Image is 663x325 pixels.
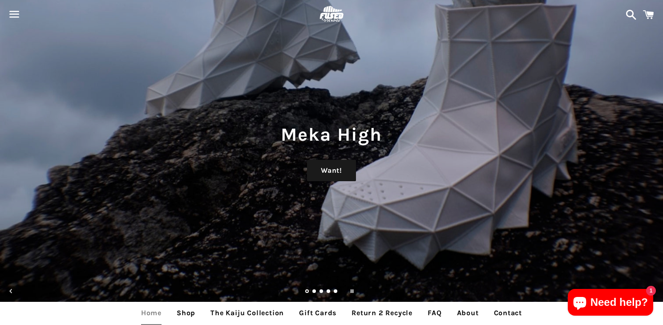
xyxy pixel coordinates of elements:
a: Load slide 3 [319,290,324,294]
a: Contact [487,302,529,324]
a: About [450,302,485,324]
inbox-online-store-chat: Shopify online store chat [565,289,656,318]
a: Slide 1, current [305,290,310,294]
a: Load slide 2 [312,290,317,294]
a: Shop [170,302,202,324]
a: The Kaiju Collection [204,302,291,324]
a: Home [134,302,168,324]
a: Want! [307,160,356,181]
a: Load slide 4 [327,290,331,294]
button: Pause slideshow [342,281,362,301]
button: Previous slide [1,281,21,301]
h1: Meka High [9,122,654,147]
a: Gift Cards [292,302,343,324]
a: FAQ [421,302,448,324]
a: Load slide 5 [334,290,338,294]
a: Return 2 Recycle [345,302,419,324]
button: Next slide [642,281,662,301]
